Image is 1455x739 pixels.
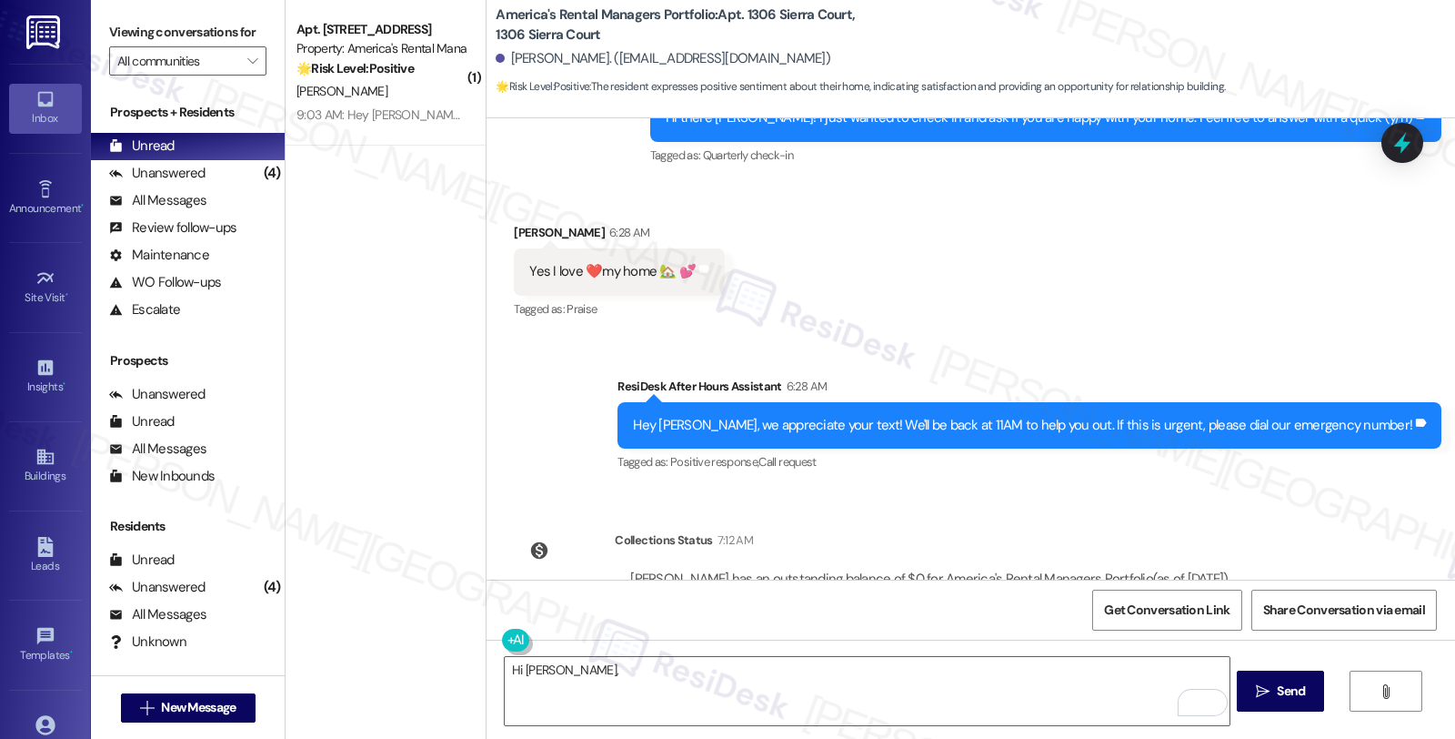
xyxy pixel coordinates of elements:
[81,199,84,212] span: •
[703,147,793,163] span: Quarterly check-in
[670,454,758,470] span: Positive response ,
[109,18,266,46] label: Viewing conversations for
[109,273,221,292] div: WO Follow-ups
[109,633,186,652] div: Unknown
[514,296,725,322] div: Tagged as:
[496,5,859,45] b: America's Rental Managers Portfolio: Apt. 1306 Sierra Court, 1306 Sierra Court
[9,263,82,312] a: Site Visit •
[1263,601,1425,620] span: Share Conversation via email
[109,412,175,431] div: Unread
[1251,590,1437,631] button: Share Conversation via email
[296,83,387,99] span: [PERSON_NAME]
[9,531,82,581] a: Leads
[259,159,286,187] div: (4)
[296,39,465,58] div: Property: America's Rental Managers Portfolio
[617,377,1441,402] div: ResiDesk After Hours Assistant
[296,106,1066,123] div: 9:03 AM: Hey [PERSON_NAME], we appreciate your text! We'll be back at 11AM to help you out. If th...
[1092,590,1241,631] button: Get Conversation Link
[615,531,712,550] div: Collections Status
[91,517,285,536] div: Residents
[529,262,696,281] div: Yes I love ❤️my home 🏡 💕
[514,223,725,248] div: [PERSON_NAME]
[496,79,589,94] strong: 🌟 Risk Level: Positive
[1277,682,1305,701] span: Send
[117,46,237,76] input: All communities
[109,440,206,459] div: All Messages
[65,289,68,301] span: •
[713,531,753,550] div: 7:12 AM
[109,191,206,210] div: All Messages
[1104,601,1229,620] span: Get Conversation Link
[140,701,154,715] i: 
[505,657,1229,725] textarea: To enrich screen reader interactions, please activate Accessibility in Grammarly extension settings
[161,698,236,717] span: New Message
[617,449,1441,475] div: Tagged as:
[633,416,1412,435] div: Hey [PERSON_NAME], we appreciate your text! We'll be back at 11AM to help you out. If this is urg...
[70,646,73,659] span: •
[91,351,285,370] div: Prospects
[91,103,285,122] div: Prospects + Residents
[109,467,215,486] div: New Inbounds
[109,137,175,156] div: Unread
[496,49,830,68] div: [PERSON_NAME]. ([EMAIL_ADDRESS][DOMAIN_NAME])
[109,164,206,183] div: Unanswered
[109,246,209,265] div: Maintenance
[1237,671,1325,712] button: Send
[666,108,1412,127] div: Hi there [PERSON_NAME]! I just wanted to check in and ask if you are happy with your home. Feel f...
[63,378,65,390] span: •
[26,15,64,49] img: ResiDesk Logo
[109,605,206,624] div: All Messages
[9,84,82,133] a: Inbox
[296,20,465,39] div: Apt. [STREET_ADDRESS]
[247,54,257,68] i: 
[109,551,175,570] div: Unread
[109,300,180,319] div: Escalate
[605,223,649,242] div: 6:28 AM
[109,218,236,238] div: Review follow-ups
[296,60,414,76] strong: 🌟 Risk Level: Positive
[259,573,286,602] div: (4)
[650,142,1441,168] div: Tagged as:
[630,570,1228,589] div: [PERSON_NAME] has an outstanding balance of $0 for America's Rental Managers Portfolio (as of [DA...
[1256,684,1269,699] i: 
[1379,684,1392,699] i: 
[109,385,206,404] div: Unanswered
[567,301,597,317] span: Praise
[758,454,816,470] span: Call request
[782,377,827,396] div: 6:28 AM
[9,621,82,670] a: Templates •
[9,441,82,491] a: Buildings
[496,77,1225,96] span: : The resident expresses positive sentiment about their home, indicating satisfaction and providi...
[109,578,206,597] div: Unanswered
[9,352,82,401] a: Insights •
[121,693,256,723] button: New Message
